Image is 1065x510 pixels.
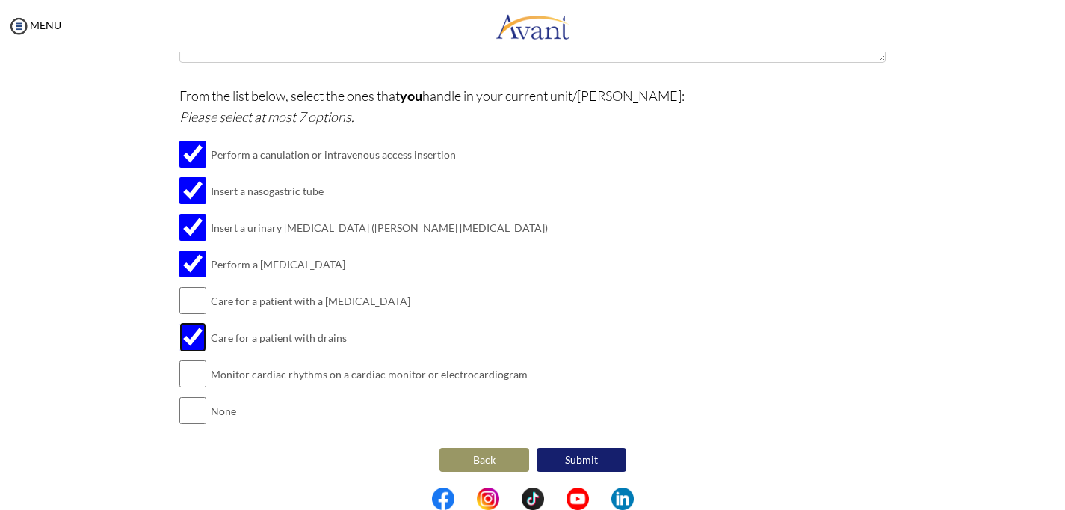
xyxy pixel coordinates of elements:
img: yt.png [567,488,589,510]
img: fb.png [432,488,454,510]
b: you [400,87,422,104]
img: li.png [611,488,634,510]
td: Care for a patient with drains [211,319,548,356]
img: in.png [477,488,499,510]
td: Care for a patient with a [MEDICAL_DATA] [211,283,548,319]
button: Submit [537,448,626,472]
img: blank.png [544,488,567,510]
td: Insert a urinary [MEDICAL_DATA] ([PERSON_NAME] [MEDICAL_DATA]) [211,209,548,246]
td: Perform a canulation or intravenous access insertion [211,136,548,173]
td: None [211,393,548,429]
p: From the list below, select the ones that handle in your current unit/[PERSON_NAME]: [179,85,886,127]
td: Monitor cardiac rhythms on a cardiac monitor or electrocardiogram [211,356,548,393]
img: blank.png [454,488,477,510]
td: Insert a nasogastric tube [211,173,548,209]
a: MENU [7,19,61,31]
img: icon-menu.png [7,15,30,37]
img: blank.png [499,488,522,510]
button: Back [439,448,529,472]
img: blank.png [589,488,611,510]
i: Please select at most 7 options. [179,108,354,125]
td: Perform a [MEDICAL_DATA] [211,246,548,283]
img: logo.png [496,4,570,49]
img: tt.png [522,488,544,510]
